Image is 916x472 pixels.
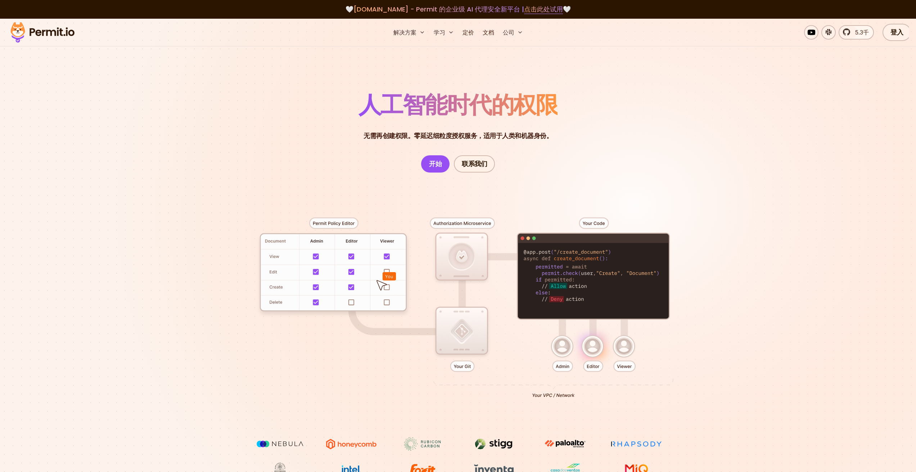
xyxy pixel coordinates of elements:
a: 登入 [883,24,911,41]
font: 解决方案 [393,29,416,36]
a: 文档 [480,25,497,40]
a: 点击此处试用 [524,5,563,14]
font: [DOMAIN_NAME] - Permit 的企业级 AI 代理安全新平台 | [353,5,524,14]
img: 蜂窝 [324,437,378,451]
font: 🤍 [563,5,571,14]
font: 学习 [434,29,445,36]
a: 定价 [460,25,477,40]
font: 无需再创建权限。零延迟细粒度授权服务，适用于人类和机器身份。 [364,131,552,140]
a: 联系我们 [454,155,495,173]
font: 文档 [483,29,494,36]
button: 学习 [431,25,457,40]
img: 帕洛阿尔托 [538,437,592,450]
a: 5.3千 [839,25,874,40]
font: 🤍 [346,5,353,14]
img: 星云 [253,437,307,451]
img: 斯蒂格 [467,437,521,451]
font: 人工智能时代的权限 [358,89,558,121]
font: 登入 [890,28,903,37]
font: 开始 [429,159,442,168]
font: 定价 [462,29,474,36]
a: 开始 [421,155,450,173]
font: 5.3千 [855,29,869,36]
font: 公司 [503,29,514,36]
img: 许可证标志 [7,20,78,45]
img: 卢比肯 [396,437,450,451]
button: 解决方案 [391,25,428,40]
img: 狂想曲健康 [609,437,663,451]
button: 公司 [500,25,526,40]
